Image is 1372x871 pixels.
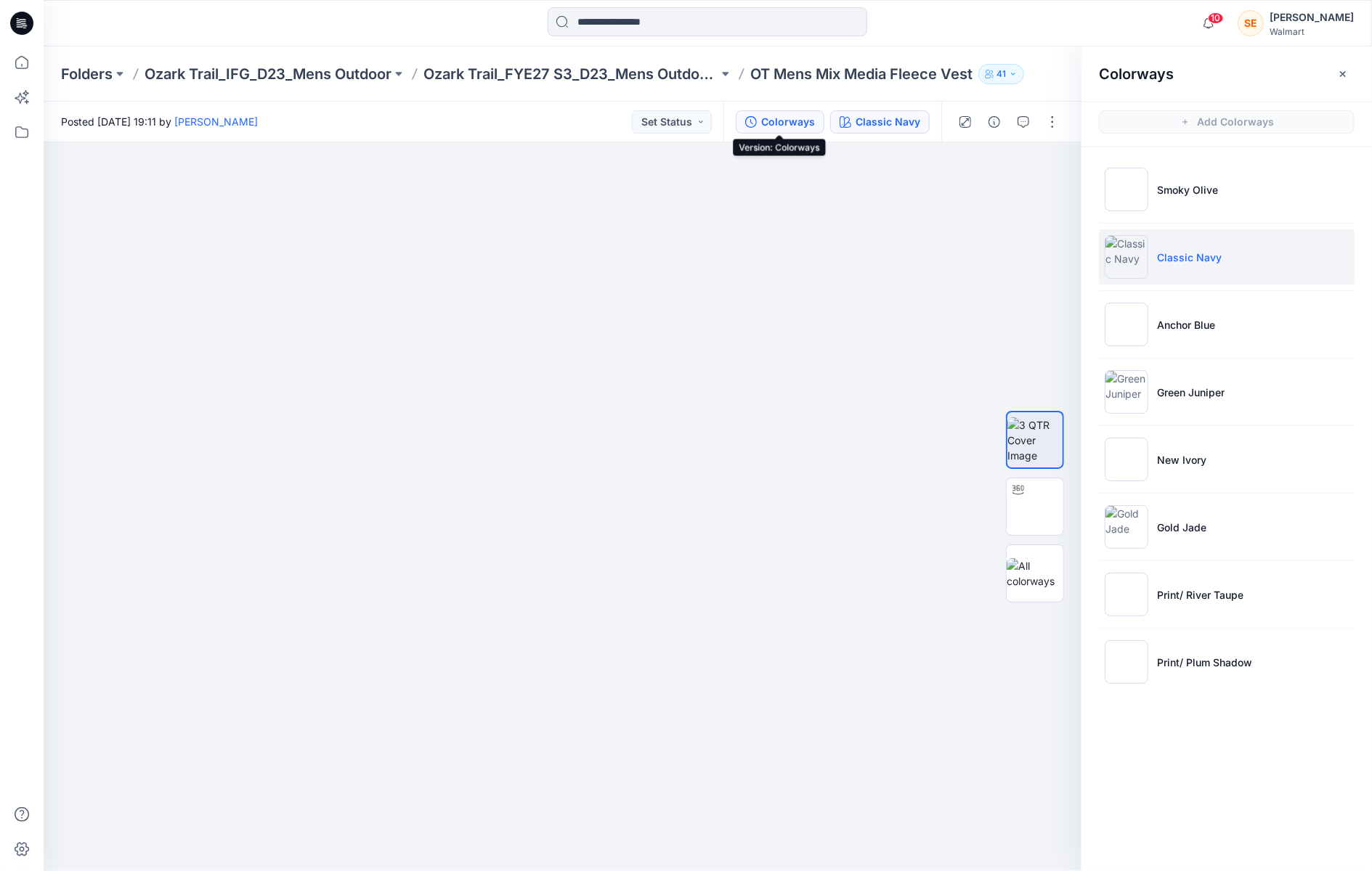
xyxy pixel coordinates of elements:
[61,64,113,84] a: Folders
[1105,640,1148,684] img: Print/ Plum Shadow
[983,110,1006,134] button: Details
[761,114,815,130] div: Colorways
[1157,250,1222,265] p: Classic Navy
[1157,587,1243,602] p: Print/ River Taupe
[736,110,824,134] button: Colorways
[1099,65,1174,83] h2: Colorways
[1157,317,1215,332] p: Anchor Blue
[1105,370,1148,414] img: Green Juniper
[1105,505,1148,549] img: Gold Jade
[1238,10,1264,36] div: SE
[1105,573,1148,616] img: Print/ River Taupe
[1157,452,1206,467] p: New Ivory
[61,114,258,129] span: Posted [DATE] 19:11 by
[1105,168,1148,211] img: Smoky Olive
[1007,558,1063,589] img: All colorways
[1105,303,1148,346] img: Anchor Blue
[1157,520,1206,535] p: Gold Jade
[1157,182,1218,197] p: Smoky Olive
[978,64,1024,84] button: 41
[1007,417,1063,463] img: 3 QTR Cover Image
[750,64,973,84] p: OT Mens Mix Media Fleece Vest
[1105,438,1148,481] img: New Ivory
[423,64,718,84] a: Ozark Trail_FYE27 S3_D23_Mens Outdoor - IFG
[145,64,391,84] a: Ozark Trail_IFG_D23_Mens Outdoor
[1208,12,1224,24] span: 10
[1105,235,1148,279] img: Classic Navy
[174,115,258,128] a: [PERSON_NAME]
[1157,655,1252,670] p: Print/ Plum Shadow
[996,66,1006,82] p: 41
[1270,26,1354,37] div: Walmart
[856,114,920,130] div: Classic Navy
[830,110,930,134] button: Classic Navy
[1157,385,1225,400] p: Green Juniper
[1270,9,1354,26] div: [PERSON_NAME]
